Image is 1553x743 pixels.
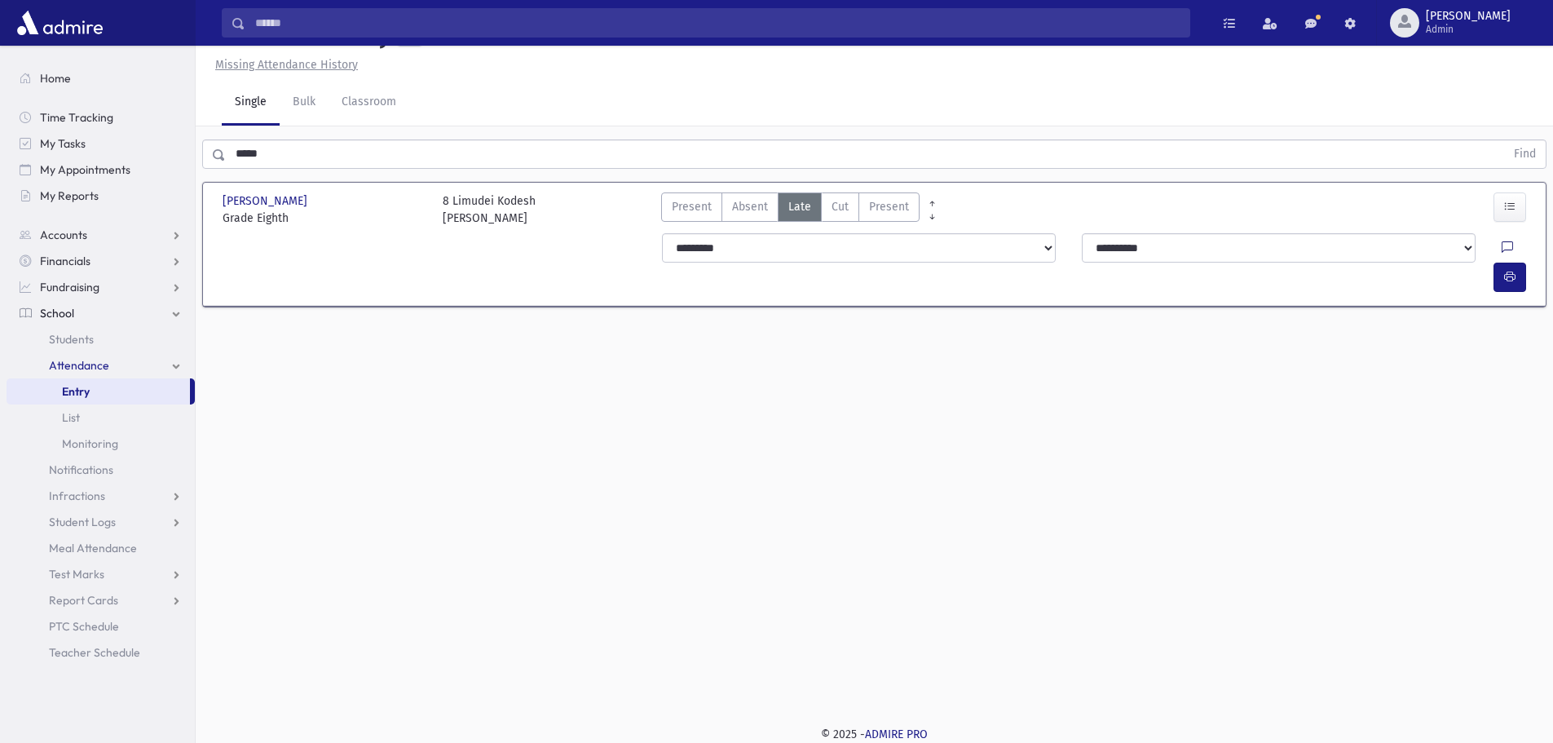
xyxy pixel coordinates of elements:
span: Grade Eighth [223,210,426,227]
a: Fundraising [7,274,195,300]
a: Report Cards [7,587,195,613]
span: Home [40,71,71,86]
div: AttTypes [661,192,920,227]
u: Missing Attendance History [215,58,358,72]
span: Present [869,198,909,215]
a: Financials [7,248,195,274]
span: Meal Attendance [49,541,137,555]
span: Cut [832,198,849,215]
span: School [40,306,74,321]
span: PTC Schedule [49,619,119,634]
a: Classroom [329,80,409,126]
span: Admin [1426,23,1511,36]
a: Bulk [280,80,329,126]
span: My Tasks [40,136,86,151]
span: Notifications [49,462,113,477]
span: Monitoring [62,436,118,451]
span: List [62,410,80,425]
a: Attendance [7,352,195,378]
a: Teacher Schedule [7,639,195,666]
input: Search [245,8,1189,38]
span: Present [672,198,712,215]
a: Infractions [7,483,195,509]
a: Meal Attendance [7,535,195,561]
div: © 2025 - [222,726,1527,743]
span: Report Cards [49,593,118,608]
span: Students [49,332,94,347]
a: My Reports [7,183,195,209]
a: Monitoring [7,431,195,457]
a: Students [7,326,195,352]
a: Entry [7,378,190,405]
a: Test Marks [7,561,195,587]
span: Entry [62,384,90,399]
a: Time Tracking [7,104,195,130]
span: Infractions [49,489,105,503]
a: Notifications [7,457,195,483]
a: Missing Attendance History [209,58,358,72]
a: My Appointments [7,157,195,183]
a: Student Logs [7,509,195,535]
div: 8 Limudei Kodesh [PERSON_NAME] [443,192,536,227]
span: Attendance [49,358,109,373]
a: My Tasks [7,130,195,157]
span: Late [788,198,811,215]
span: Test Marks [49,567,104,582]
span: [PERSON_NAME] [1426,10,1511,23]
span: Student Logs [49,515,116,529]
span: Teacher Schedule [49,645,140,660]
a: School [7,300,195,326]
a: List [7,405,195,431]
span: Fundraising [40,280,99,294]
a: PTC Schedule [7,613,195,639]
a: Accounts [7,222,195,248]
img: AdmirePro [13,7,107,39]
a: Home [7,65,195,91]
span: [PERSON_NAME] [223,192,311,210]
span: Time Tracking [40,110,113,125]
span: My Appointments [40,162,130,177]
button: Find [1504,140,1546,168]
span: Accounts [40,228,87,242]
span: Financials [40,254,90,268]
a: Single [222,80,280,126]
span: Absent [732,198,768,215]
span: My Reports [40,188,99,203]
